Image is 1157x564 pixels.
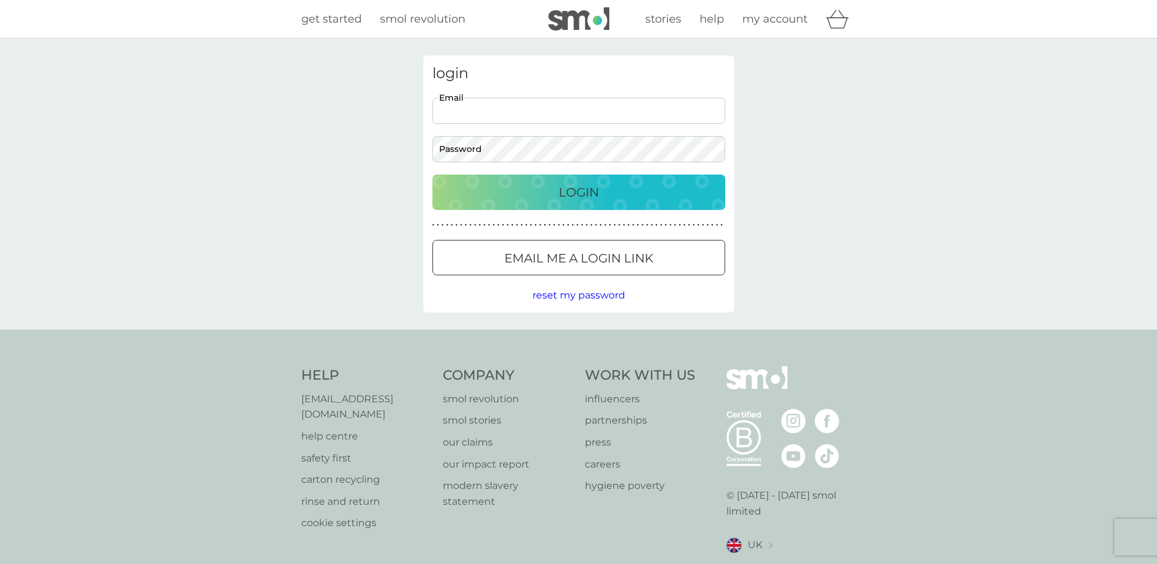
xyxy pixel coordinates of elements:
[301,494,431,510] a: rinse and return
[645,10,681,28] a: stories
[301,391,431,422] a: [EMAIL_ADDRESS][DOMAIN_NAME]
[768,542,772,549] img: select a new location
[432,175,725,210] button: Login
[656,222,658,228] p: ●
[742,12,808,26] span: my account
[585,366,695,385] h4: Work With Us
[534,222,537,228] p: ●
[679,222,681,228] p: ●
[465,222,467,228] p: ●
[585,457,695,472] a: careers
[700,12,724,26] span: help
[586,222,588,228] p: ●
[726,488,856,519] p: © [DATE] - [DATE] smol limited
[567,222,570,228] p: ●
[702,222,704,228] p: ●
[516,222,518,228] p: ●
[571,222,574,228] p: ●
[815,409,839,433] img: visit the smol Facebook page
[451,222,453,228] p: ●
[693,222,695,228] p: ●
[637,222,639,228] p: ●
[504,248,653,268] p: Email me a login link
[443,435,573,450] a: our claims
[301,12,362,26] span: get started
[590,222,593,228] p: ●
[301,450,431,466] a: safety first
[720,222,723,228] p: ●
[688,222,690,228] p: ●
[609,222,611,228] p: ●
[530,222,532,228] p: ●
[301,10,362,28] a: get started
[483,222,485,228] p: ●
[660,222,662,228] p: ●
[380,10,465,28] a: smol revolution
[669,222,672,228] p: ●
[600,222,602,228] p: ●
[697,222,700,228] p: ●
[443,457,573,472] p: our impact report
[539,222,542,228] p: ●
[301,515,431,531] a: cookie settings
[520,222,523,228] p: ●
[443,478,573,509] a: modern slavery statement
[301,428,431,444] p: help centre
[507,222,509,228] p: ●
[585,413,695,428] a: partnerships
[781,409,806,433] img: visit the smol Instagram page
[442,222,444,228] p: ●
[562,222,565,228] p: ●
[446,222,448,228] p: ●
[432,65,725,82] h3: login
[632,222,634,228] p: ●
[437,222,439,228] p: ●
[443,413,573,428] a: smol stories
[585,435,695,450] a: press
[502,222,504,228] p: ●
[432,240,725,275] button: Email me a login link
[665,222,667,228] p: ●
[651,222,653,228] p: ●
[618,222,621,228] p: ●
[443,366,573,385] h4: Company
[826,7,856,31] div: basket
[716,222,718,228] p: ●
[642,222,644,228] p: ●
[614,222,616,228] p: ●
[559,183,599,202] p: Login
[581,222,584,228] p: ●
[595,222,597,228] p: ●
[532,289,625,301] span: reset my password
[460,222,462,228] p: ●
[380,12,465,26] span: smol revolution
[726,366,787,408] img: smol
[585,391,695,407] a: influencers
[525,222,528,228] p: ●
[432,222,435,228] p: ●
[674,222,676,228] p: ●
[553,222,556,228] p: ●
[532,287,625,303] button: reset my password
[585,478,695,494] a: hygiene poverty
[576,222,579,228] p: ●
[511,222,514,228] p: ●
[301,366,431,385] h4: Help
[497,222,500,228] p: ●
[700,10,724,28] a: help
[544,222,546,228] p: ●
[815,444,839,468] img: visit the smol Tiktok page
[443,391,573,407] a: smol revolution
